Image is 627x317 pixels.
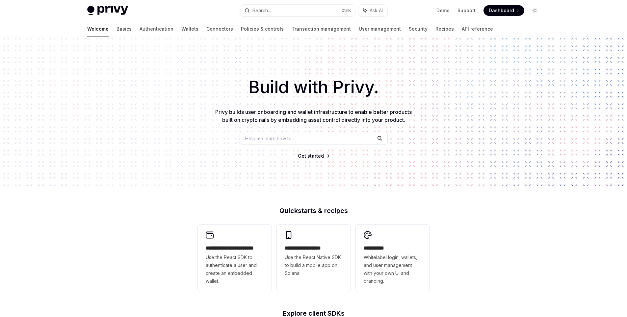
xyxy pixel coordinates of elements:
a: **** **** **** ***Use the React Native SDK to build a mobile app on Solana. [277,225,351,292]
h1: Build with Privy. [11,74,616,100]
a: API reference [462,21,493,37]
a: Policies & controls [241,21,284,37]
span: Help me learn how to… [245,135,295,142]
h2: Explore client SDKs [198,310,430,317]
a: Authentication [140,21,173,37]
a: Get started [298,153,324,159]
img: light logo [87,6,128,15]
button: Search...CtrlK [240,5,355,16]
button: Toggle dark mode [530,5,540,16]
a: Connectors [206,21,233,37]
a: Security [409,21,428,37]
a: Welcome [87,21,109,37]
a: Basics [117,21,132,37]
a: User management [359,21,401,37]
span: Privy builds user onboarding and wallet infrastructure to enable better products built on crypto ... [215,109,412,123]
a: Recipes [435,21,454,37]
h2: Quickstarts & recipes [198,207,430,214]
a: Wallets [181,21,198,37]
a: **** *****Whitelabel login, wallets, and user management with your own UI and branding. [356,225,430,292]
a: Dashboard [483,5,524,16]
a: Support [457,7,476,14]
span: Use the React Native SDK to build a mobile app on Solana. [285,253,343,277]
span: Whitelabel login, wallets, and user management with your own UI and branding. [364,253,422,285]
a: Transaction management [292,21,351,37]
span: Ctrl K [341,8,351,13]
span: Use the React SDK to authenticate a user and create an embedded wallet. [206,253,264,285]
div: Search... [252,7,271,14]
span: Dashboard [489,7,514,14]
span: Ask AI [370,7,383,14]
a: Demo [436,7,450,14]
button: Ask AI [358,5,387,16]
